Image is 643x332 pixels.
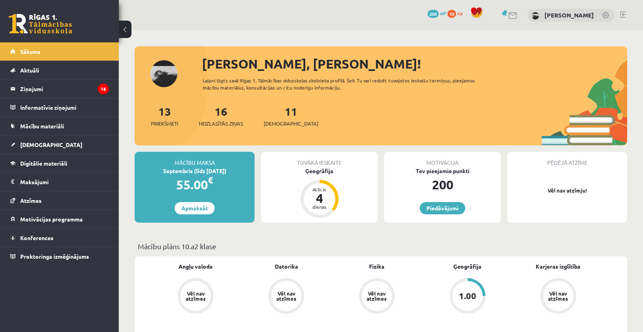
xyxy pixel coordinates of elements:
span: Sākums [20,48,40,55]
a: [DEMOGRAPHIC_DATA] [10,135,109,154]
a: Datorika [275,262,298,271]
a: Ziņojumi16 [10,80,109,98]
div: 4 [308,192,331,204]
a: Vēl nav atzīmes [513,278,603,315]
legend: Maksājumi [20,173,109,191]
span: Mācību materiāli [20,122,64,130]
a: 11[DEMOGRAPHIC_DATA] [264,104,318,128]
a: Ģeogrāfija Atlicis 4 dienas [261,167,378,219]
a: 1.00 [422,278,513,315]
span: Priekšmeti [151,120,178,128]
div: Ģeogrāfija [261,167,378,175]
a: Fizika [369,262,384,271]
span: [DEMOGRAPHIC_DATA] [20,141,82,148]
legend: Ziņojumi [20,80,109,98]
span: Motivācijas programma [20,216,83,223]
span: Neizlasītās ziņas [199,120,243,128]
a: Atzīmes [10,191,109,210]
a: Angļu valoda [179,262,213,271]
a: Piedāvājumi [420,202,465,214]
div: Atlicis [308,187,331,192]
a: Vēl nav atzīmes [332,278,422,315]
div: Vēl nav atzīmes [275,291,297,301]
span: xp [457,10,462,16]
a: Apmaksāt [175,202,215,214]
a: 16Neizlasītās ziņas [199,104,243,128]
span: € [208,174,213,186]
div: Septembris (līdz [DATE]) [135,167,255,175]
div: 1.00 [459,292,476,300]
span: mP [440,10,446,16]
div: Laipni lūgts savā Rīgas 1. Tālmācības vidusskolas skolnieka profilā. Šeit Tu vari redzēt tuvojošo... [203,77,498,91]
span: 10 [447,10,456,18]
legend: Informatīvie ziņojumi [20,98,109,116]
a: 200 mP [428,10,446,16]
p: Vēl nav atzīmju! [511,187,623,195]
a: Vēl nav atzīmes [241,278,332,315]
a: [PERSON_NAME] [544,11,594,19]
span: 200 [428,10,439,18]
a: Sākums [10,42,109,61]
i: 16 [98,84,109,94]
div: Vēl nav atzīmes [547,291,569,301]
a: Aktuāli [10,61,109,79]
div: Pēdējā atzīme [507,152,627,167]
div: [PERSON_NAME], [PERSON_NAME]! [202,54,627,73]
div: Vēl nav atzīmes [366,291,388,301]
img: Kārlis Rudzītis [531,12,539,20]
a: 10 xp [447,10,466,16]
div: 55.00 [135,175,255,194]
a: Konferences [10,229,109,247]
a: Maksājumi [10,173,109,191]
span: Atzīmes [20,197,42,204]
p: Mācību plāns 10.a2 klase [138,241,624,252]
span: [DEMOGRAPHIC_DATA] [264,120,318,128]
span: Digitālie materiāli [20,160,67,167]
a: Vēl nav atzīmes [150,278,241,315]
a: Informatīvie ziņojumi [10,98,109,116]
div: Motivācija [384,152,501,167]
a: Ģeogrāfija [453,262,481,271]
span: Konferences [20,234,53,241]
div: 200 [384,175,501,194]
div: Tuvākā ieskaite [261,152,378,167]
div: dienas [308,204,331,209]
a: Proktoringa izmēģinājums [10,247,109,265]
a: Rīgas 1. Tālmācības vidusskola [9,14,72,34]
a: Digitālie materiāli [10,154,109,172]
div: Vēl nav atzīmes [185,291,207,301]
a: Karjeras izglītība [536,262,580,271]
a: Motivācijas programma [10,210,109,228]
a: 13Priekšmeti [151,104,178,128]
a: Mācību materiāli [10,117,109,135]
span: Proktoringa izmēģinājums [20,253,89,260]
div: Tev pieejamie punkti [384,167,501,175]
span: Aktuāli [20,67,39,74]
div: Mācību maksa [135,152,255,167]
